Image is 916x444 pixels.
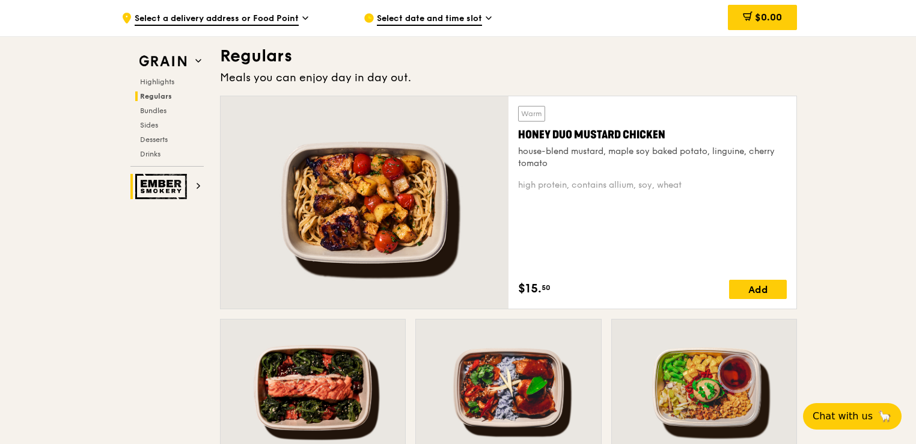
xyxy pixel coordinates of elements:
div: Warm [518,106,545,122]
span: Drinks [140,150,160,158]
img: Grain web logo [135,51,191,72]
h3: Regulars [220,45,797,67]
span: Regulars [140,92,172,100]
span: Select a delivery address or Food Point [135,13,299,26]
span: $0.00 [755,11,782,23]
span: Select date and time slot [377,13,482,26]
img: Ember Smokery web logo [135,174,191,199]
div: Meals you can enjoy day in day out. [220,69,797,86]
div: Honey Duo Mustard Chicken [518,126,787,143]
div: house-blend mustard, maple soy baked potato, linguine, cherry tomato [518,146,787,170]
button: Chat with us🦙 [803,403,902,430]
span: Bundles [140,106,166,115]
span: 🦙 [878,409,892,424]
span: 50 [542,283,551,292]
span: $15. [518,280,542,298]
span: Sides [140,121,158,129]
div: Add [729,280,787,299]
div: high protein, contains allium, soy, wheat [518,179,787,191]
span: Chat with us [813,409,873,424]
span: Desserts [140,135,168,144]
span: Highlights [140,78,174,86]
